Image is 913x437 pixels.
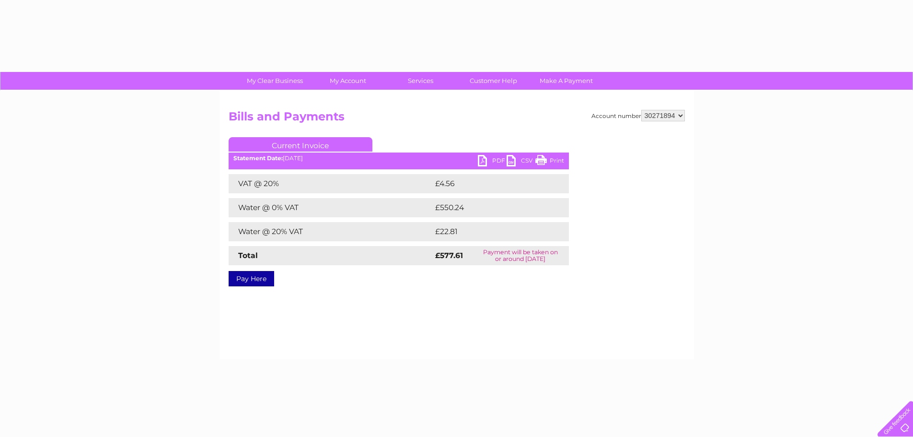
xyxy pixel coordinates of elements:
strong: Total [238,251,258,260]
a: Customer Help [454,72,533,90]
a: CSV [507,155,535,169]
a: Print [535,155,564,169]
a: PDF [478,155,507,169]
a: My Account [308,72,387,90]
a: Make A Payment [527,72,606,90]
strong: £577.61 [435,251,463,260]
a: My Clear Business [235,72,314,90]
td: Water @ 20% VAT [229,222,433,241]
div: [DATE] [229,155,569,162]
td: Water @ 0% VAT [229,198,433,217]
td: £4.56 [433,174,546,193]
a: Current Invoice [229,137,372,152]
td: VAT @ 20% [229,174,433,193]
td: Payment will be taken on or around [DATE] [472,246,568,265]
b: Statement Date: [233,154,283,162]
a: Services [381,72,460,90]
td: £22.81 [433,222,549,241]
a: Pay Here [229,271,274,286]
td: £550.24 [433,198,552,217]
div: Account number [591,110,685,121]
h2: Bills and Payments [229,110,685,128]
